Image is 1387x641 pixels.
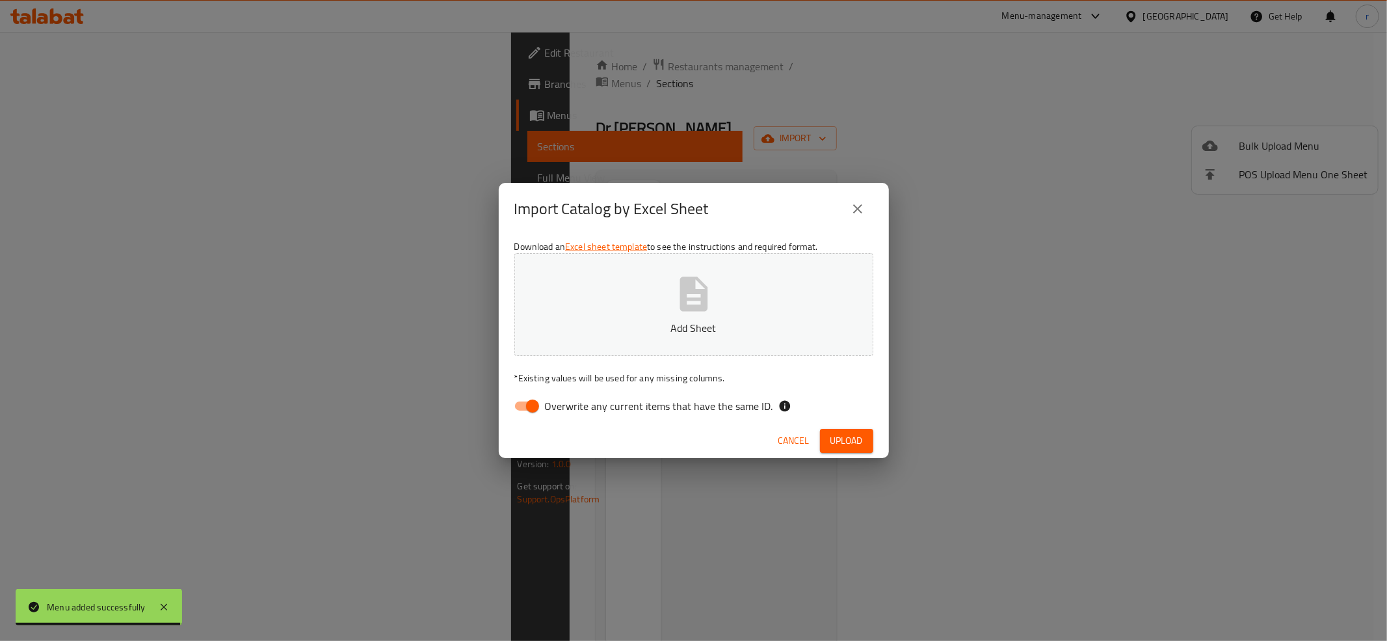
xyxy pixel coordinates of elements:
span: Cancel [778,433,810,449]
p: Existing values will be used for any missing columns. [514,372,873,385]
svg: If the overwrite option isn't selected, then the items that match an existing ID will be ignored ... [778,400,791,413]
span: Upload [830,433,863,449]
button: close [842,193,873,225]
h2: Import Catalog by Excel Sheet [514,198,709,219]
div: Menu added successfully [47,600,146,614]
button: Add Sheet [514,253,873,356]
span: Overwrite any current items that have the same ID. [545,398,773,414]
p: Add Sheet [535,320,853,336]
div: Download an to see the instructions and required format. [499,235,889,424]
button: Cancel [773,429,815,453]
a: Excel sheet template [565,238,647,255]
button: Upload [820,429,873,453]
